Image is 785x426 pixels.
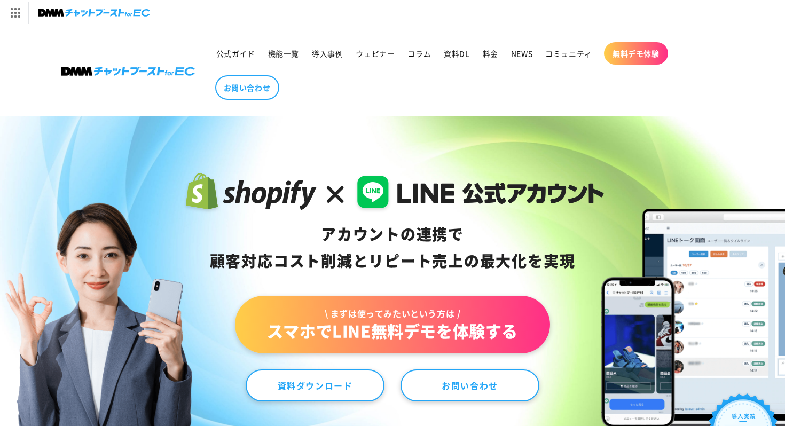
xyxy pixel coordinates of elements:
span: コミュニティ [545,49,592,58]
span: \ まずは使ってみたいという方は / [267,307,518,319]
a: コミュニティ [539,42,599,65]
a: NEWS [505,42,539,65]
a: \ まずは使ってみたいという方は /スマホでLINE無料デモを体験する [235,296,550,353]
a: お問い合わせ [401,369,539,401]
img: 株式会社DMM Boost [61,67,195,76]
a: 機能一覧 [262,42,305,65]
a: 資料DL [437,42,476,65]
div: アカウントの連携で 顧客対応コスト削減と リピート売上の 最大化を実現 [181,221,605,274]
img: サービス [2,2,28,24]
a: コラム [401,42,437,65]
a: 公式ガイド [210,42,262,65]
img: チャットブーストforEC [38,5,150,20]
span: 料金 [483,49,498,58]
span: お問い合わせ [224,83,271,92]
a: 料金 [476,42,505,65]
span: 公式ガイド [216,49,255,58]
span: コラム [407,49,431,58]
span: NEWS [511,49,532,58]
a: お問い合わせ [215,75,279,100]
span: 資料DL [444,49,469,58]
a: ウェビナー [349,42,401,65]
a: 資料ダウンロード [246,369,384,401]
a: 導入事例 [305,42,349,65]
span: 機能一覧 [268,49,299,58]
span: 導入事例 [312,49,343,58]
span: ウェビナー [356,49,395,58]
a: 無料デモ体験 [604,42,668,65]
span: 無料デモ体験 [613,49,660,58]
